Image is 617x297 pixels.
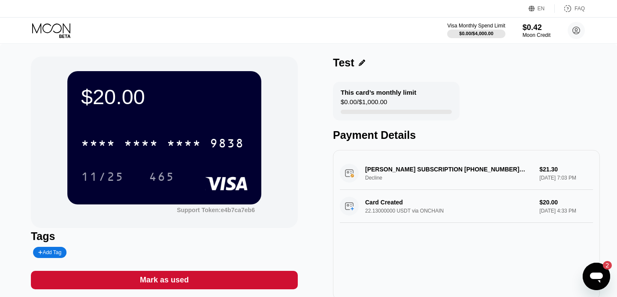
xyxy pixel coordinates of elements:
div: 465 [149,171,175,185]
div: $0.42Moon Credit [523,23,550,38]
div: Tags [31,230,298,243]
div: 11/25 [81,171,124,185]
div: Add Tag [33,247,67,258]
div: Visa Monthly Spend Limit [447,23,505,29]
div: This card’s monthly limit [341,89,416,96]
div: EN [529,4,555,13]
div: 11/25 [75,166,130,187]
div: $20.00 [81,85,248,109]
div: Test [333,57,354,69]
div: $0.42 [523,23,550,32]
div: FAQ [575,6,585,12]
iframe: 未读消息的数量 [595,261,612,270]
div: Add Tag [38,249,61,255]
div: Support Token: e4b7ca7eb6 [177,207,255,213]
div: Moon Credit [523,32,550,38]
div: Support Token:e4b7ca7eb6 [177,207,255,213]
iframe: 用于启动消息传送窗口的按钮，2 条未读消息 [583,263,610,290]
div: Visa Monthly Spend Limit$0.00/$4,000.00 [447,23,505,38]
div: $0.00 / $4,000.00 [459,31,493,36]
div: Mark as used [140,275,189,285]
div: 9838 [210,138,244,151]
div: EN [538,6,545,12]
div: Payment Details [333,129,600,141]
div: $0.00 / $1,000.00 [341,98,387,110]
div: FAQ [555,4,585,13]
div: 465 [142,166,181,187]
div: Mark as used [31,271,298,289]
